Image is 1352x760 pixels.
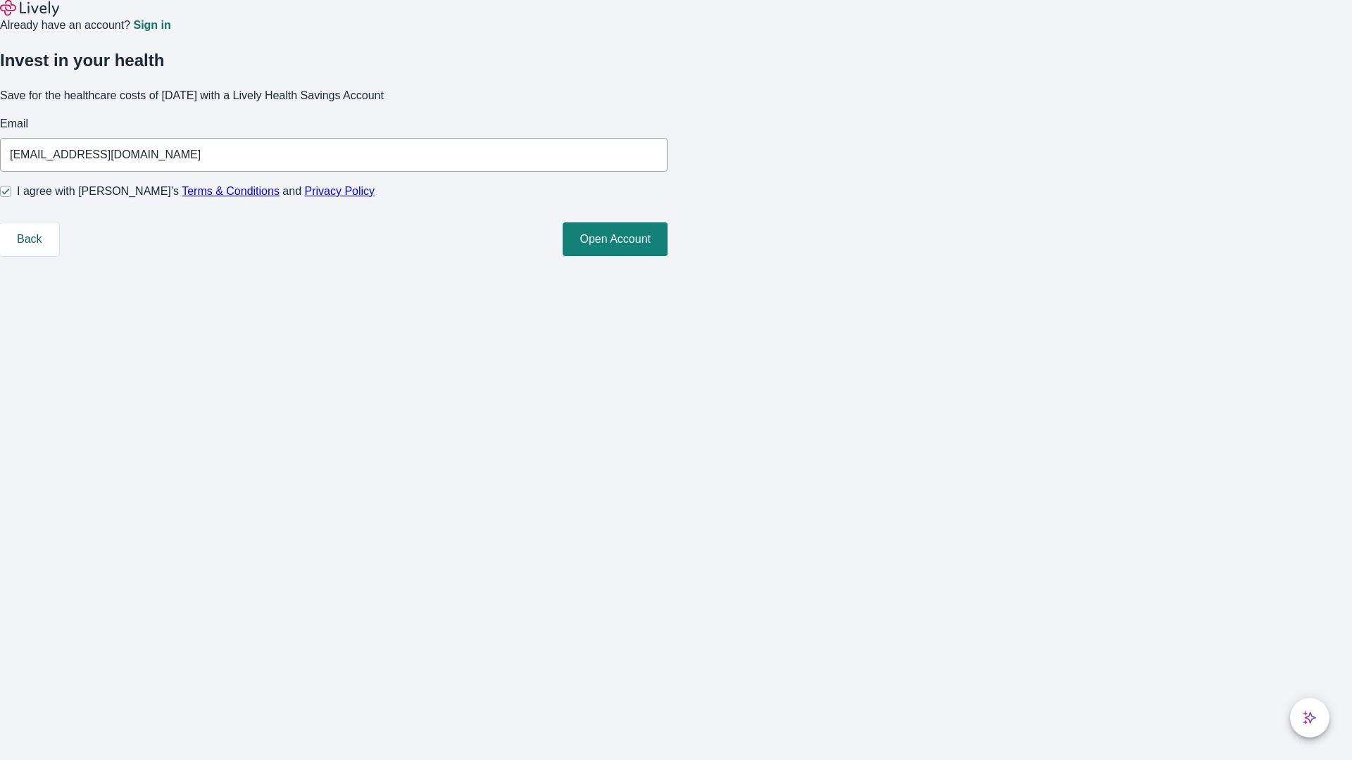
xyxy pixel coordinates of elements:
a: Terms & Conditions [182,185,280,197]
a: Privacy Policy [305,185,375,197]
a: Sign in [133,20,170,31]
svg: Lively AI Assistant [1303,711,1317,725]
span: I agree with [PERSON_NAME]’s and [17,183,375,200]
button: Open Account [563,222,668,256]
button: chat [1290,698,1329,737]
